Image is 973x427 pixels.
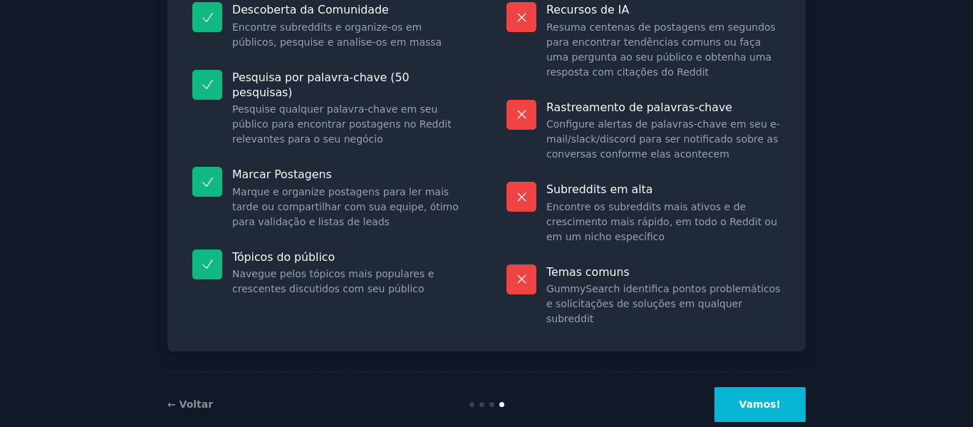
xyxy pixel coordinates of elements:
font: Descoberta da Comunidade [232,3,389,16]
font: Configure alertas de palavras-chave em seu e-mail/slack/discord para ser notificado sobre as conv... [546,118,780,160]
font: Resuma centenas de postagens em segundos para encontrar tendências comuns ou faça uma pergunta ao... [546,21,776,78]
font: Marque e organize postagens para ler mais tarde ou compartilhar com sua equipe, ótimo para valida... [232,186,459,227]
font: Rastreamento de palavras-chave [546,101,732,114]
font: Pesquisa por palavra-chave (50 pesquisas) [232,71,409,99]
font: Marcar Postagens [232,168,332,181]
font: Subreddits em alta [546,182,652,196]
font: Tópicos do público [232,250,335,264]
font: Pesquise qualquer palavra-chave em seu público para encontrar postagens no Reddit relevantes para... [232,103,452,145]
font: Encontre subreddits e organize-os em públicos, pesquise e analise-os em massa [232,21,442,48]
button: Vamos! [714,387,806,422]
font: Recursos de IA [546,3,629,16]
a: ← Voltar [167,398,213,410]
font: Temas comuns [546,265,630,279]
font: Navegue pelos tópicos mais populares e crescentes discutidos com seu público [232,268,434,294]
font: Encontre os subreddits mais ativos e de crescimento mais rápido, em todo o Reddit ou em um nicho ... [546,201,777,242]
font: GummySearch identifica pontos problemáticos e solicitações de soluções em qualquer subreddit [546,283,781,324]
font: Vamos! [739,398,781,410]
